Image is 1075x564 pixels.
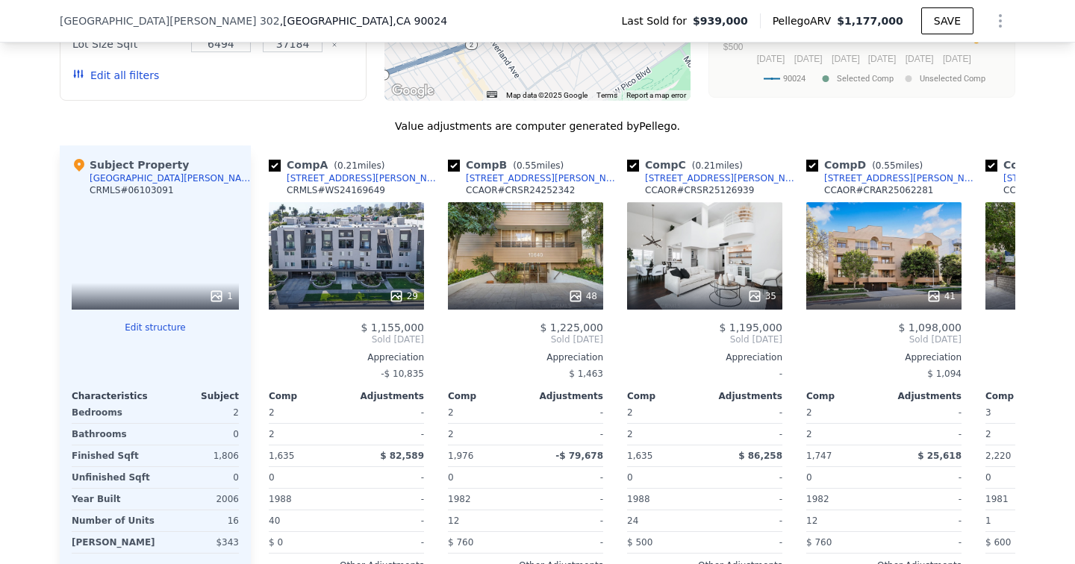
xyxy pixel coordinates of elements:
[349,424,424,445] div: -
[627,172,800,184] a: [STREET_ADDRESS][PERSON_NAME]
[898,322,962,333] span: $ 1,098,000
[349,510,424,531] div: -
[269,510,343,531] div: 40
[627,451,652,461] span: 1,635
[287,172,442,184] div: [STREET_ADDRESS][PERSON_NAME]
[72,390,155,402] div: Characteristics
[985,390,1063,402] div: Comp
[72,322,239,333] button: Edit structure
[708,532,782,553] div: -
[943,54,971,64] text: [DATE]
[887,467,962,488] div: -
[686,160,749,171] span: ( miles)
[837,74,894,84] text: Selected Comp
[627,407,633,418] span: 2
[693,13,748,28] span: $939,000
[985,537,1011,548] span: $ 600
[723,42,744,52] text: $500
[448,407,454,418] span: 2
[708,467,782,488] div: -
[448,390,526,402] div: Comp
[393,15,447,27] span: , CA 90024
[985,407,991,418] span: 3
[627,510,702,531] div: 24
[158,402,239,423] div: 2
[708,510,782,531] div: -
[921,7,973,34] button: SAVE
[917,451,962,461] span: $ 25,618
[773,13,838,28] span: Pellego ARV
[349,402,424,423] div: -
[540,322,603,333] span: $ 1,225,000
[719,322,782,333] span: $ 1,195,000
[985,451,1011,461] span: 2,220
[876,160,896,171] span: 0.55
[529,424,603,445] div: -
[529,467,603,488] div: -
[269,157,390,172] div: Comp A
[645,172,800,184] div: [STREET_ADDRESS][PERSON_NAME]
[887,510,962,531] div: -
[824,184,933,196] div: CCAOR # CRAR25062281
[887,424,962,445] div: -
[448,351,603,363] div: Appreciation
[806,424,881,445] div: 2
[388,81,437,101] a: Open this area in Google Maps (opens a new window)
[868,54,897,64] text: [DATE]
[884,390,962,402] div: Adjustments
[72,510,155,531] div: Number of Units
[506,91,588,99] span: Map data ©2025 Google
[269,489,343,510] div: 1988
[824,172,979,184] div: [STREET_ADDRESS][PERSON_NAME]
[529,402,603,423] div: -
[622,13,694,28] span: Last Sold for
[269,424,343,445] div: 2
[269,390,346,402] div: Comp
[349,467,424,488] div: -
[158,489,239,510] div: 2006
[806,157,929,172] div: Comp D
[806,489,881,510] div: 1982
[287,184,385,196] div: CRMLS # WS24169649
[280,13,447,28] span: , [GEOGRAPHIC_DATA]
[269,351,424,363] div: Appreciation
[448,172,621,184] a: [STREET_ADDRESS][PERSON_NAME]
[985,6,1015,36] button: Show Options
[627,537,652,548] span: $ 500
[529,489,603,510] div: -
[747,289,776,304] div: 35
[90,184,174,196] div: CRMLS # 06103091
[806,451,832,461] span: 1,747
[627,390,705,402] div: Comp
[906,54,934,64] text: [DATE]
[708,489,782,510] div: -
[161,510,239,531] div: 16
[60,13,280,28] span: [GEOGRAPHIC_DATA][PERSON_NAME] 302
[448,424,523,445] div: 2
[627,333,782,345] span: Sold [DATE]
[269,537,283,548] span: $ 0
[90,172,257,184] div: [GEOGRAPHIC_DATA][PERSON_NAME] 302
[708,402,782,423] div: -
[466,184,575,196] div: CCAOR # CRSR24252342
[806,333,962,345] span: Sold [DATE]
[708,424,782,445] div: -
[487,91,497,98] button: Keyboard shortcuts
[269,333,424,345] span: Sold [DATE]
[448,510,523,531] div: 12
[526,390,603,402] div: Adjustments
[596,91,617,99] a: Terms (opens in new tab)
[380,451,424,461] span: $ 82,589
[388,81,437,101] img: Google
[448,157,570,172] div: Comp B
[806,390,884,402] div: Comp
[794,54,823,64] text: [DATE]
[337,160,358,171] span: 0.21
[361,322,424,333] span: $ 1,155,000
[627,424,702,445] div: 2
[887,532,962,553] div: -
[866,160,929,171] span: ( miles)
[627,157,749,172] div: Comp C
[529,532,603,553] div: -
[626,91,686,99] a: Report a map error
